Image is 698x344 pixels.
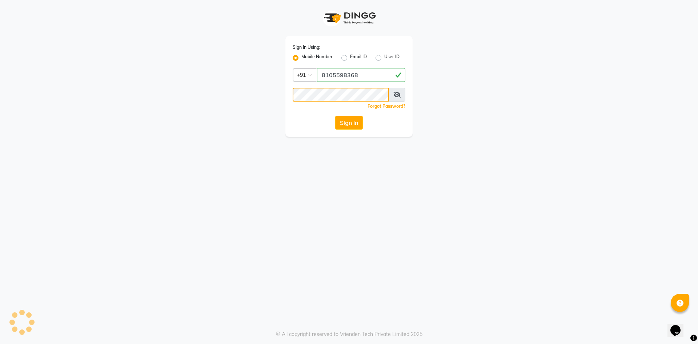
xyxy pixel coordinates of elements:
[384,54,400,62] label: User ID
[293,88,389,102] input: Username
[667,315,691,337] iframe: chat widget
[335,116,363,130] button: Sign In
[317,68,405,82] input: Username
[368,103,405,109] a: Forgot Password?
[293,44,320,51] label: Sign In Using:
[350,54,367,62] label: Email ID
[301,54,333,62] label: Mobile Number
[320,7,378,29] img: logo1.svg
